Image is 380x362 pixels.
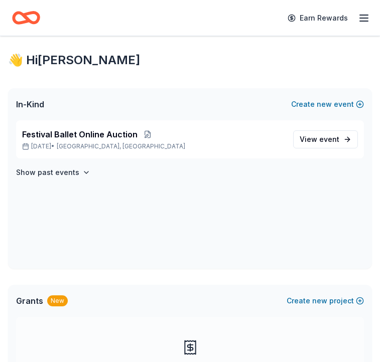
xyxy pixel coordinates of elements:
[57,142,185,150] span: [GEOGRAPHIC_DATA], [GEOGRAPHIC_DATA]
[282,9,354,27] a: Earn Rewards
[16,166,90,178] button: Show past events
[300,133,339,145] span: View
[319,135,339,143] span: event
[287,295,364,307] button: Createnewproject
[12,6,40,30] a: Home
[293,130,358,148] a: View event
[317,98,332,110] span: new
[8,52,372,68] div: 👋 Hi [PERSON_NAME]
[16,98,44,110] span: In-Kind
[312,295,327,307] span: new
[16,295,43,307] span: Grants
[47,295,68,306] div: New
[22,128,138,140] span: Festival Ballet Online Auction
[291,98,364,110] button: Createnewevent
[16,166,79,178] h4: Show past events
[22,142,285,150] p: [DATE] •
